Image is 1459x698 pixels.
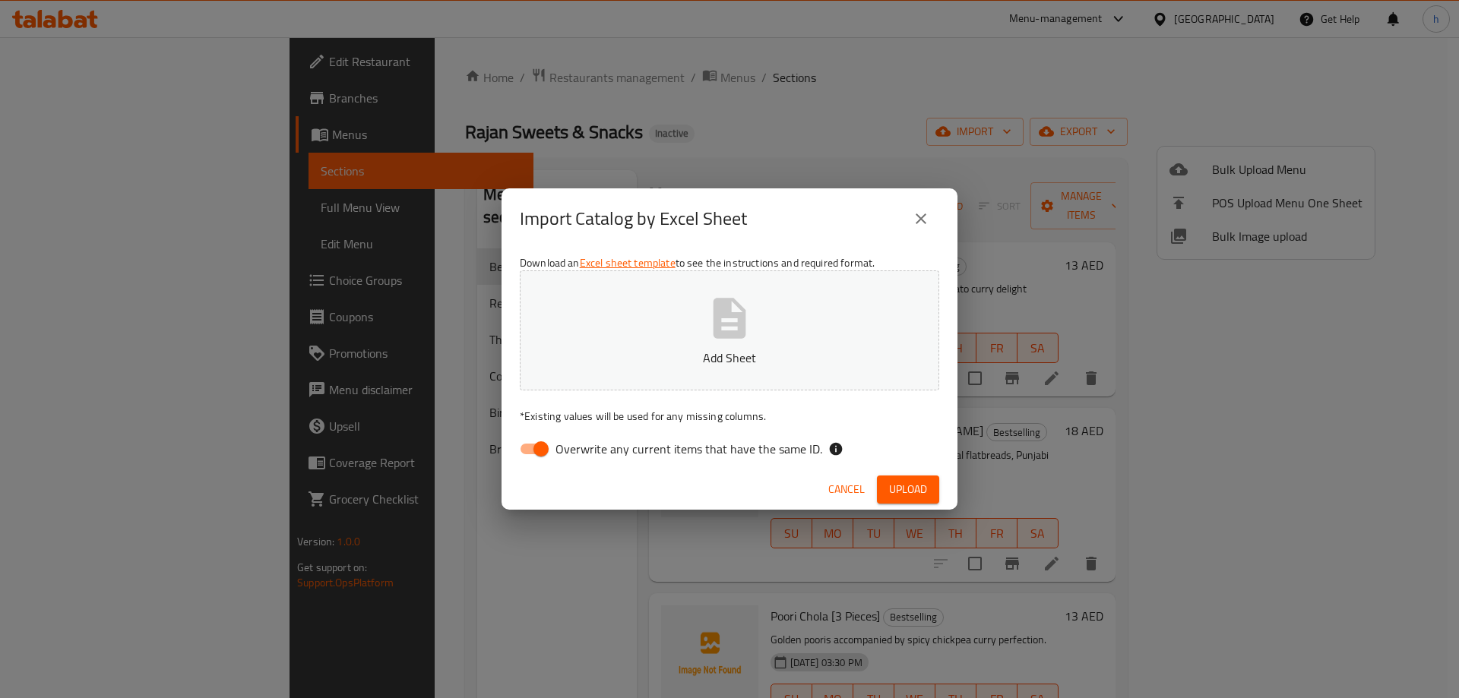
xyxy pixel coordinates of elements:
[903,201,939,237] button: close
[822,475,871,504] button: Cancel
[889,480,927,499] span: Upload
[520,207,747,231] h2: Import Catalog by Excel Sheet
[520,409,939,424] p: Existing values will be used for any missing columns.
[580,253,676,273] a: Excel sheet template
[828,441,843,456] svg: If the overwrite option isn't selected, then the items that match an existing ID will be ignored ...
[555,440,822,458] span: Overwrite any current items that have the same ID.
[543,349,916,367] p: Add Sheet
[502,249,957,469] div: Download an to see the instructions and required format.
[520,270,939,390] button: Add Sheet
[828,480,865,499] span: Cancel
[877,475,939,504] button: Upload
